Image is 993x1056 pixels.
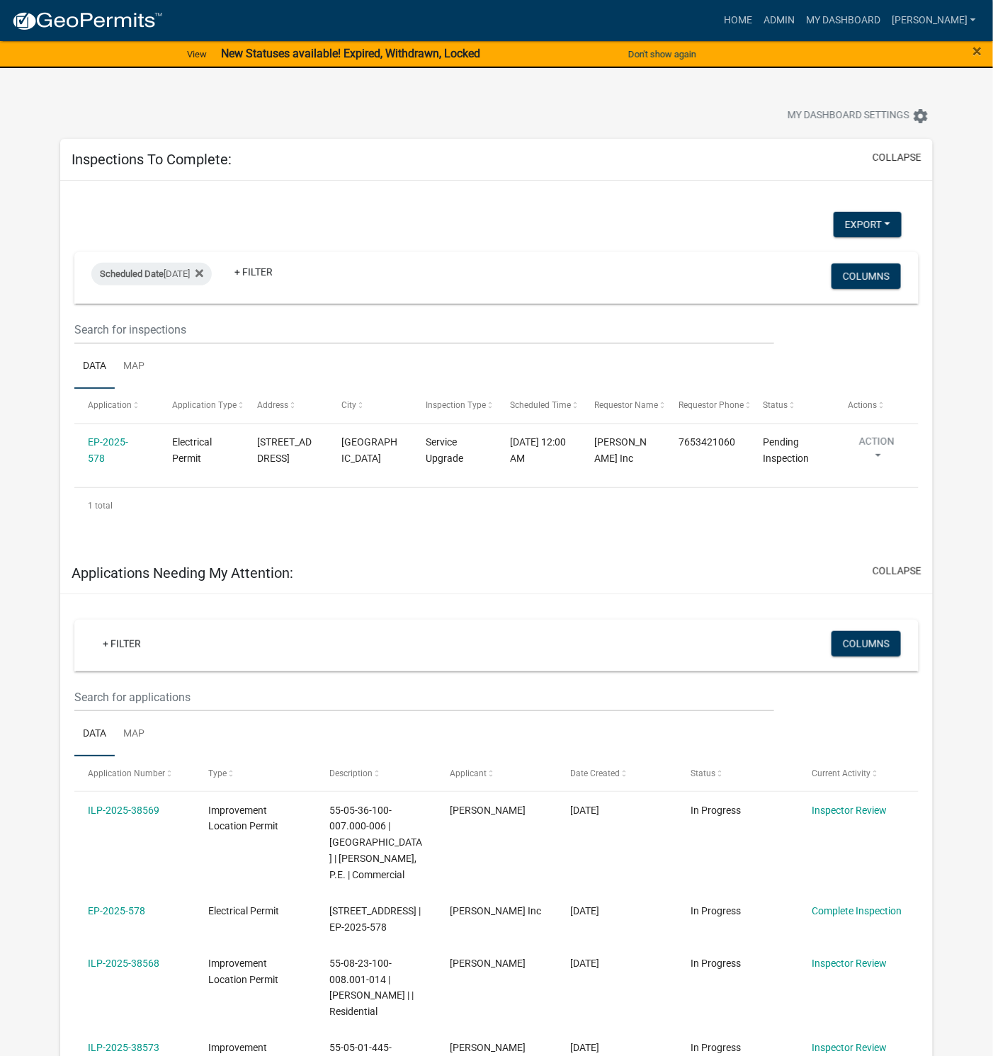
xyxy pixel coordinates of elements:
h5: Applications Needing My Attention: [72,564,293,581]
span: 55-08-23-100-008.001-014 | BALLINGER RD | | Residential [329,958,414,1017]
button: Close [973,42,982,59]
span: Address [257,400,288,410]
a: EP-2025-578 [88,905,145,916]
datatable-header-cell: Application Type [159,389,243,423]
span: Application Type [172,400,237,410]
a: Complete Inspection [812,905,902,916]
span: Type [209,768,227,778]
datatable-header-cell: Requestor Name [581,389,665,423]
datatable-header-cell: Inspection Type [412,389,496,423]
span: Service Upgrade [426,436,463,464]
span: Electrical Permit [172,436,212,464]
a: View [181,42,212,66]
a: Admin [758,7,800,34]
a: ILP-2025-38573 [88,1043,159,1054]
span: 08/16/2025 [570,1043,599,1054]
input: Search for inspections [74,315,774,344]
button: Columns [832,263,901,289]
a: Map [115,344,153,390]
span: Requestor Name [594,400,658,410]
span: Improvement Location Permit [209,958,279,985]
span: Status [764,400,788,410]
span: My Dashboard Settings [788,108,909,125]
span: Scheduled Time [510,400,571,410]
a: Inspector Review [812,958,887,969]
span: Requestor Phone [679,400,744,410]
span: 55-05-36-100-007.000-006 | N TIDEWATER RD | Brad Robertson, P.E. | Commercial [329,805,422,880]
a: + Filter [91,631,152,657]
datatable-header-cell: Current Activity [798,756,919,790]
span: 08/19/2025 [570,905,599,916]
datatable-header-cell: Application Number [74,756,195,790]
span: Joe Schmo Inc [594,436,647,464]
a: [PERSON_NAME] [886,7,982,34]
h5: Inspections To Complete: [72,151,232,168]
span: Current Activity [812,768,870,778]
div: [DATE] [91,263,212,285]
span: City [341,400,356,410]
span: In Progress [691,1043,742,1054]
button: Action [848,434,906,470]
span: 08/18/2025 [570,958,599,969]
datatable-header-cell: Type [195,756,315,790]
a: ILP-2025-38568 [88,958,159,969]
datatable-header-cell: Application [74,389,159,423]
span: 08/22/2025, 12:00 AM [510,436,566,464]
a: Data [74,344,115,390]
span: 5955 S HAASETOWN RD | EP-2025-578 [329,905,421,933]
div: 1 total [74,488,919,523]
span: 08/19/2025 [570,805,599,816]
span: Application Number [88,768,165,778]
span: Improvement Location Permit [209,805,279,832]
datatable-header-cell: Status [678,756,798,790]
datatable-header-cell: Actions [834,389,919,423]
button: collapse [873,564,921,579]
span: In Progress [691,905,742,916]
datatable-header-cell: Scheduled Time [496,389,581,423]
span: Inspection Type [426,400,486,410]
datatable-header-cell: Address [243,389,327,423]
button: Columns [832,631,901,657]
span: Status [691,768,716,778]
i: settings [912,108,929,125]
span: Scheduled Date [100,268,164,279]
span: 7653421060 [679,436,736,448]
span: larry lester [450,1043,526,1054]
datatable-header-cell: Date Created [557,756,677,790]
span: Applicant [450,768,487,778]
datatable-header-cell: Description [316,756,436,790]
button: My Dashboard Settingssettings [776,102,941,130]
datatable-header-cell: Status [750,389,834,423]
datatable-header-cell: Applicant [436,756,557,790]
span: Pending Inspection [764,436,810,464]
button: collapse [873,150,921,165]
span: Description [329,768,373,778]
datatable-header-cell: Requestor Phone [665,389,749,423]
button: Don't show again [623,42,702,66]
a: Home [718,7,758,34]
span: Date Created [570,768,620,778]
span: Electrical Permit [209,905,280,916]
span: Joe Schmo Inc [450,905,541,916]
a: Map [115,712,153,757]
a: EP-2025-578 [88,436,128,464]
div: collapse [60,181,933,552]
a: + Filter [223,259,284,285]
span: Application [88,400,132,410]
a: Data [74,712,115,757]
button: Export [834,212,902,237]
span: MORGANTOWN [341,436,397,464]
datatable-header-cell: City [328,389,412,423]
span: Randy dickman [450,958,526,969]
a: Inspector Review [812,805,887,816]
span: × [973,41,982,61]
a: Inspector Review [812,1043,887,1054]
strong: New Statuses available! Expired, Withdrawn, Locked [221,47,480,60]
span: In Progress [691,805,742,816]
span: In Progress [691,958,742,969]
a: ILP-2025-38569 [88,805,159,816]
span: Actions [848,400,877,410]
span: 5955 S HAASETOWN RD [257,436,312,464]
a: My Dashboard [800,7,886,34]
input: Search for applications [74,683,774,712]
